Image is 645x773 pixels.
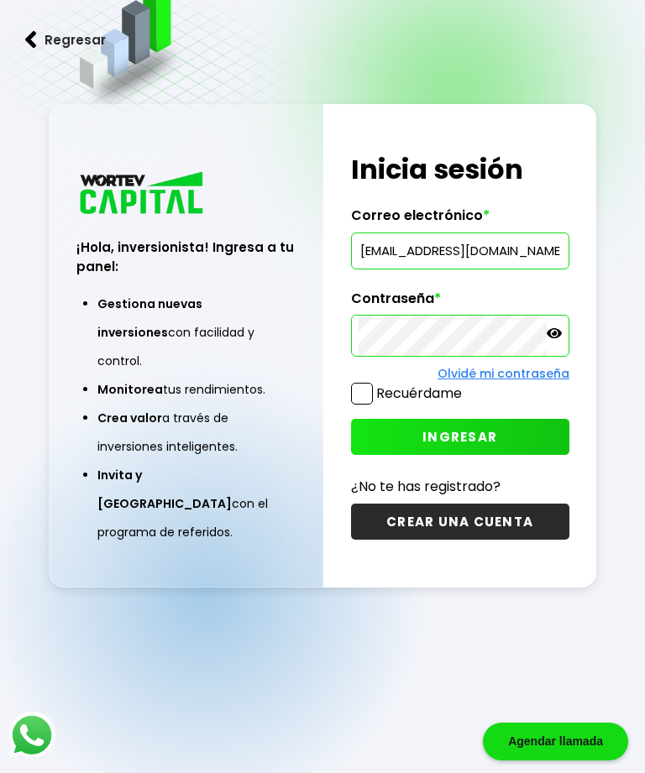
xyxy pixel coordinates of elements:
[97,290,274,375] li: con facilidad y control.
[351,290,569,316] label: Contraseña
[97,295,202,341] span: Gestiona nuevas inversiones
[97,467,232,512] span: Invita y [GEOGRAPHIC_DATA]
[359,233,562,269] input: hola@wortev.capital
[376,384,462,403] label: Recuérdame
[97,375,274,404] li: tus rendimientos.
[351,504,569,540] button: CREAR UNA CUENTA
[351,207,569,232] label: Correo electrónico
[97,404,274,461] li: a través de inversiones inteligentes.
[422,428,497,446] span: INGRESAR
[8,712,55,759] img: logos_whatsapp-icon.242b2217.svg
[351,476,569,497] p: ¿No te has registrado?
[97,461,274,546] li: con el programa de referidos.
[97,381,163,398] span: Monitorea
[483,723,628,760] div: Agendar llamada
[438,365,569,382] a: Olvidé mi contraseña
[76,170,209,219] img: logo_wortev_capital
[25,31,37,49] img: flecha izquierda
[97,410,162,426] span: Crea valor
[351,476,569,540] a: ¿No te has registrado?CREAR UNA CUENTA
[351,419,569,455] button: INGRESAR
[76,238,295,276] h3: ¡Hola, inversionista! Ingresa a tu panel:
[351,149,569,190] h1: Inicia sesión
